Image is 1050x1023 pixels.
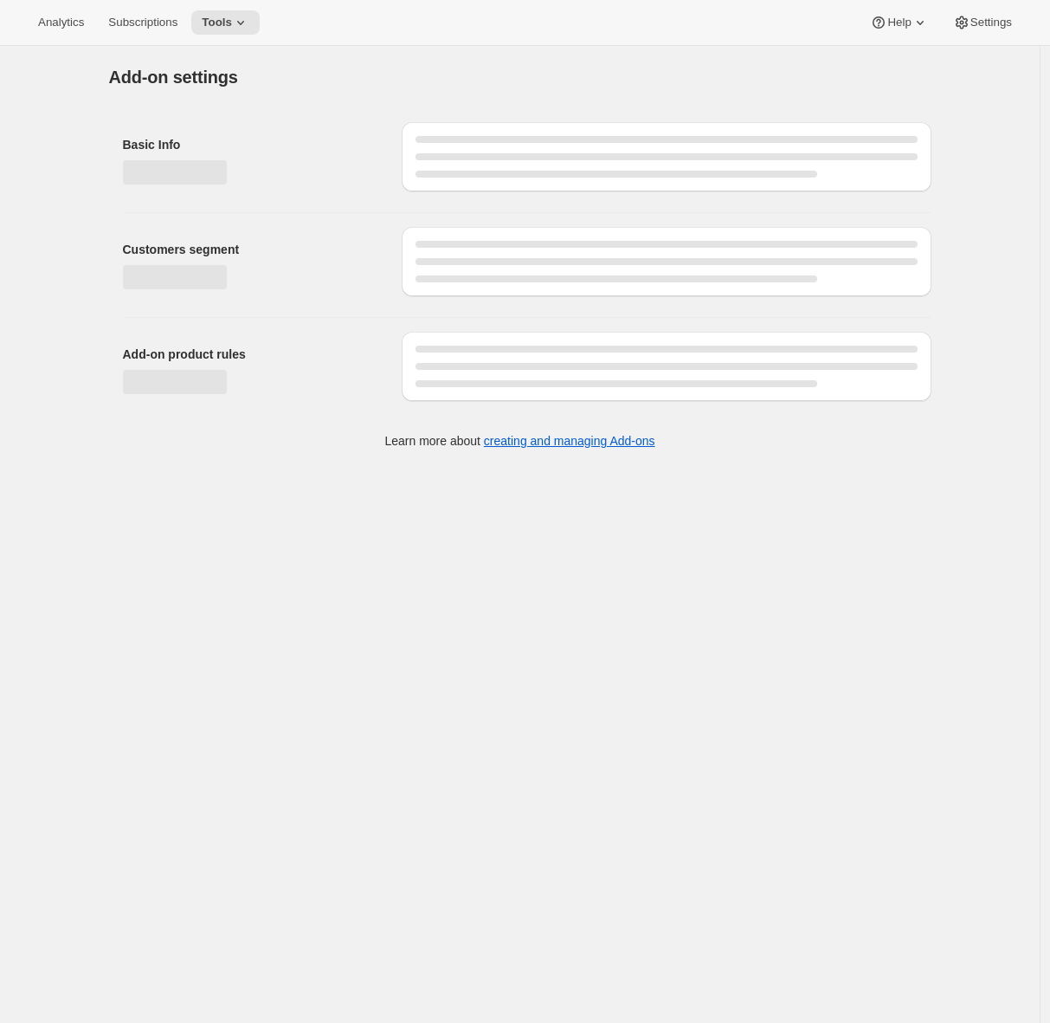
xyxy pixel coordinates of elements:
h2: Customers segment [123,241,374,258]
span: Settings [970,16,1012,29]
span: Tools [202,16,232,29]
a: creating and managing Add-ons [484,434,655,448]
button: Subscriptions [98,10,188,35]
button: Analytics [28,10,94,35]
button: Settings [943,10,1022,35]
p: Learn more about [384,432,654,450]
span: Help [887,16,911,29]
button: Help [860,10,938,35]
div: Page loading [88,46,952,415]
h2: Basic Info [123,136,374,153]
span: Analytics [38,16,84,29]
h1: Add-on settings [109,67,238,87]
button: Tools [191,10,260,35]
span: Subscriptions [108,16,177,29]
h2: Add-on product rules [123,346,374,363]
